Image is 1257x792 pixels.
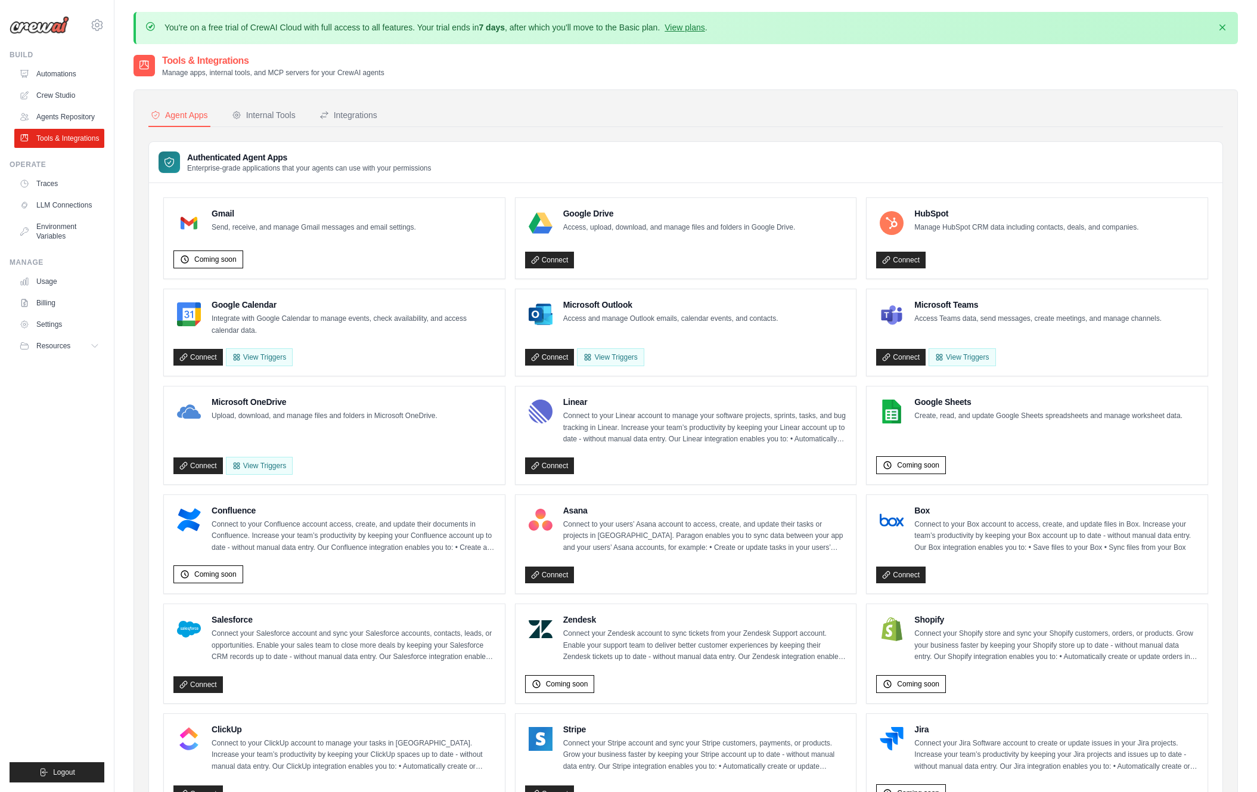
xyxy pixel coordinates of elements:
span: Coming soon [194,255,237,264]
p: Access Teams data, send messages, create meetings, and manage channels. [914,313,1162,325]
p: Connect to your ClickUp account to manage your tasks in [GEOGRAPHIC_DATA]. Increase your team’s p... [212,738,495,773]
a: Agents Repository [14,107,104,126]
p: Connect your Jira Software account to create or update issues in your Jira projects. Increase you... [914,738,1198,773]
p: Connect your Salesforce account and sync your Salesforce accounts, contacts, leads, or opportunit... [212,628,495,663]
img: Google Calendar Logo [177,302,201,326]
: View Triggers [226,457,293,475]
p: Manage apps, internal tools, and MCP servers for your CrewAI agents [162,68,384,78]
h4: Microsoft OneDrive [212,396,437,408]
img: Zendesk Logo [529,617,553,641]
a: Automations [14,64,104,83]
div: Build [10,50,104,60]
button: View Triggers [226,348,293,366]
p: Access and manage Outlook emails, calendar events, and contacts. [563,313,778,325]
a: Tools & Integrations [14,129,104,148]
p: You're on a free trial of CrewAI Cloud with full access to all features. Your trial ends in , aft... [165,21,707,33]
div: Agent Apps [151,109,208,121]
img: HubSpot Logo [880,211,904,235]
img: Box Logo [880,508,904,532]
img: Linear Logo [529,400,553,423]
button: Internal Tools [229,104,298,127]
a: Connect [876,252,926,268]
img: Google Drive Logo [529,211,553,235]
h4: Stripe [563,723,847,735]
a: Billing [14,293,104,313]
: View Triggers [929,348,995,366]
img: Jira Logo [880,727,904,751]
h4: Zendesk [563,614,847,626]
h3: Authenticated Agent Apps [187,151,432,163]
img: Confluence Logo [177,508,201,532]
a: Connect [525,252,575,268]
a: Crew Studio [14,86,104,105]
h4: Google Sheets [914,396,1182,408]
p: Manage HubSpot CRM data including contacts, deals, and companies. [914,222,1138,234]
: View Triggers [577,348,644,366]
span: Coming soon [897,460,939,470]
a: View plans [665,23,704,32]
div: Manage [10,258,104,267]
h4: Confluence [212,505,495,516]
strong: 7 days [479,23,505,32]
a: Connect [173,676,223,693]
div: Internal Tools [232,109,296,121]
a: Connect [173,349,223,366]
a: Usage [14,272,104,291]
img: Asana Logo [529,508,553,532]
span: Coming soon [194,570,237,579]
p: Connect your Shopify store and sync your Shopify customers, orders, or products. Grow your busine... [914,628,1198,663]
h4: Jira [914,723,1198,735]
a: Environment Variables [14,217,104,246]
p: Connect your Stripe account and sync your Stripe customers, payments, or products. Grow your busi... [563,738,847,773]
p: Integrate with Google Calendar to manage events, check availability, and access calendar data. [212,313,495,336]
p: Create, read, and update Google Sheets spreadsheets and manage worksheet data. [914,410,1182,422]
p: Enterprise-grade applications that your agents can use with your permissions [187,163,432,173]
a: Connect [525,567,575,583]
img: Salesforce Logo [177,617,201,641]
a: Traces [14,174,104,193]
a: Connect [525,349,575,366]
a: Connect [525,457,575,474]
span: Coming soon [897,679,939,689]
a: Connect [173,457,223,474]
img: Microsoft Teams Logo [880,302,904,326]
h4: Google Drive [563,208,796,219]
p: Upload, download, and manage files and folders in Microsoft OneDrive. [212,410,437,422]
h2: Tools & Integrations [162,54,384,68]
button: Agent Apps [148,104,210,127]
img: ClickUp Logo [177,727,201,751]
img: Google Sheets Logo [880,400,904,423]
a: LLM Connections [14,196,104,215]
p: Send, receive, and manage Gmail messages and email settings. [212,222,416,234]
a: Connect [876,349,926,366]
img: Microsoft OneDrive Logo [177,400,201,423]
h4: Microsoft Teams [914,299,1162,311]
h4: Salesforce [212,614,495,626]
p: Access, upload, download, and manage files and folders in Google Drive. [563,222,796,234]
div: Operate [10,160,104,169]
button: Integrations [317,104,380,127]
h4: ClickUp [212,723,495,735]
h4: Google Calendar [212,299,495,311]
img: Shopify Logo [880,617,904,641]
span: Coming soon [546,679,588,689]
h4: Linear [563,396,847,408]
h4: Shopify [914,614,1198,626]
img: Stripe Logo [529,727,553,751]
img: Microsoft Outlook Logo [529,302,553,326]
img: Logo [10,16,69,34]
h4: Gmail [212,208,416,219]
p: Connect to your users’ Asana account to access, create, and update their tasks or projects in [GE... [563,519,847,554]
span: Resources [36,341,70,351]
button: Resources [14,336,104,355]
p: Connect to your Box account to access, create, and update files in Box. Increase your team’s prod... [914,519,1198,554]
p: Connect to your Linear account to manage your software projects, sprints, tasks, and bug tracking... [563,410,847,445]
img: Gmail Logo [177,211,201,235]
a: Connect [876,567,926,583]
span: Logout [53,768,75,777]
h4: Microsoft Outlook [563,299,778,311]
p: Connect to your Confluence account access, create, and update their documents in Confluence. Incr... [212,519,495,554]
h4: Box [914,505,1198,516]
p: Connect your Zendesk account to sync tickets from your Zendesk Support account. Enable your suppo... [563,628,847,663]
h4: Asana [563,505,847,516]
